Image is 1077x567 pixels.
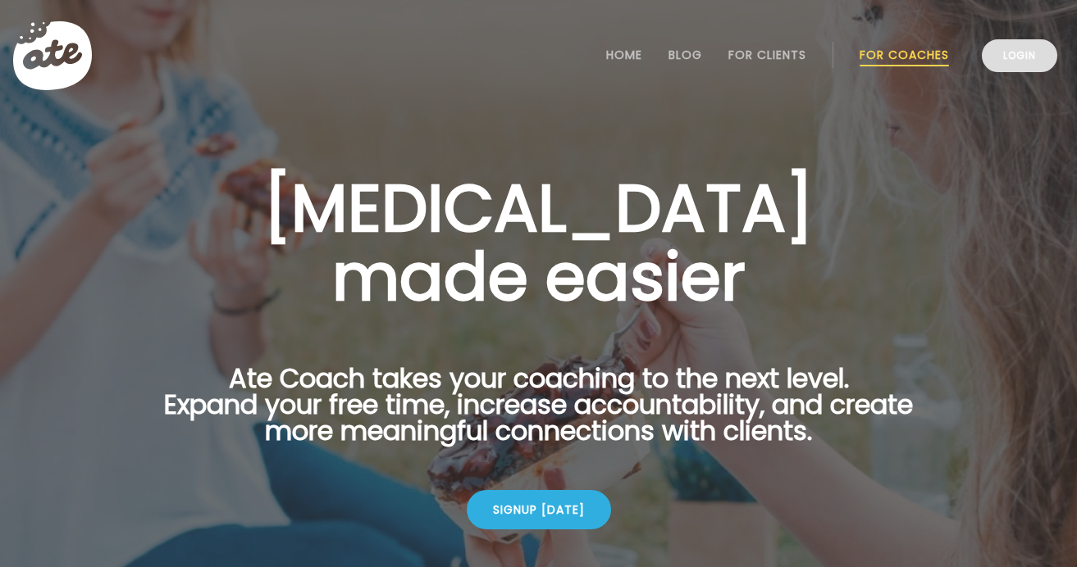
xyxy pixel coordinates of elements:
a: For Coaches [860,48,949,61]
div: Signup [DATE] [467,490,611,529]
p: Ate Coach takes your coaching to the next level. Expand your free time, increase accountability, ... [139,365,939,464]
a: Home [606,48,642,61]
h1: [MEDICAL_DATA] made easier [139,174,939,311]
a: For Clients [728,48,806,61]
a: Blog [669,48,702,61]
a: Login [982,39,1057,72]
